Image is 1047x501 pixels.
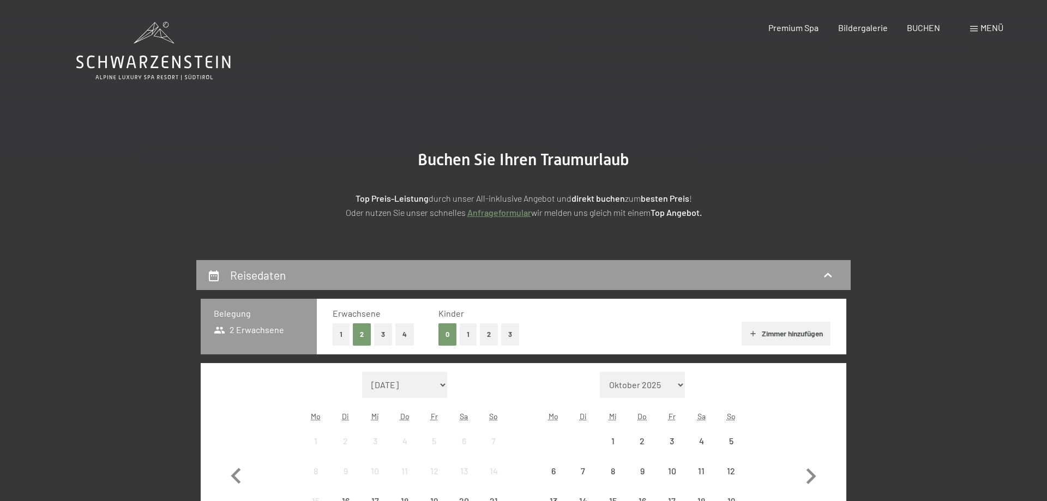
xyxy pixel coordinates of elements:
div: Wed Sep 10 2025 [360,456,390,486]
div: Tue Oct 07 2025 [568,456,598,486]
div: Fri Oct 03 2025 [657,426,687,456]
span: Menü [980,22,1003,33]
abbr: Freitag [431,412,438,421]
div: Wed Sep 03 2025 [360,426,390,456]
span: Buchen Sie Ihren Traumurlaub [418,150,629,169]
button: 2 [480,323,498,346]
div: 7 [480,437,507,464]
a: Premium Spa [768,22,819,33]
div: Anreise nicht möglich [687,426,716,456]
button: 4 [395,323,414,346]
div: Sun Oct 12 2025 [717,456,746,486]
div: Anreise nicht möglich [390,456,419,486]
button: 3 [501,323,519,346]
div: 8 [302,467,329,494]
button: 2 [353,323,371,346]
strong: direkt buchen [571,193,625,203]
abbr: Mittwoch [371,412,379,421]
div: 12 [420,467,448,494]
div: Anreise nicht möglich [657,426,687,456]
abbr: Dienstag [580,412,587,421]
strong: Top Preis-Leistung [356,193,429,203]
div: Thu Sep 04 2025 [390,426,419,456]
div: Thu Oct 09 2025 [628,456,657,486]
div: Anreise nicht möglich [598,456,627,486]
div: Anreise nicht möglich [539,456,568,486]
div: Mon Sep 01 2025 [301,426,330,456]
div: Fri Sep 12 2025 [419,456,449,486]
div: 8 [599,467,626,494]
div: 2 [332,437,359,464]
div: 12 [718,467,745,494]
div: Anreise nicht möglich [390,426,419,456]
div: Anreise nicht möglich [598,426,627,456]
abbr: Mittwoch [609,412,617,421]
p: durch unser All-inklusive Angebot und zum ! Oder nutzen Sie unser schnelles wir melden uns gleich... [251,191,796,219]
abbr: Donnerstag [637,412,647,421]
button: Zimmer hinzufügen [742,322,831,346]
div: Anreise nicht möglich [449,456,479,486]
a: Anfrageformular [467,207,531,218]
div: 6 [450,437,478,464]
abbr: Montag [311,412,321,421]
div: 1 [302,437,329,464]
div: Sun Sep 07 2025 [479,426,508,456]
div: 7 [569,467,597,494]
strong: besten Preis [641,193,689,203]
abbr: Samstag [460,412,468,421]
div: Anreise nicht möglich [628,426,657,456]
div: Sat Oct 04 2025 [687,426,716,456]
div: Anreise nicht möglich [449,426,479,456]
div: 1 [599,437,626,464]
div: 9 [332,467,359,494]
div: 9 [629,467,656,494]
div: Anreise nicht möglich [419,426,449,456]
div: 11 [391,467,418,494]
div: Wed Oct 08 2025 [598,456,627,486]
a: BUCHEN [907,22,940,33]
abbr: Samstag [697,412,706,421]
span: Erwachsene [333,308,381,318]
div: 10 [362,467,389,494]
div: Sun Sep 14 2025 [479,456,508,486]
div: Sat Oct 11 2025 [687,456,716,486]
div: Thu Oct 02 2025 [628,426,657,456]
div: Anreise nicht möglich [301,456,330,486]
abbr: Donnerstag [400,412,410,421]
h3: Belegung [214,307,304,319]
div: Fri Oct 10 2025 [657,456,687,486]
div: 3 [362,437,389,464]
div: 14 [480,467,507,494]
div: 13 [450,467,478,494]
button: 1 [460,323,477,346]
div: Anreise nicht möglich [330,426,360,456]
a: Bildergalerie [838,22,888,33]
div: 4 [688,437,715,464]
div: Anreise nicht möglich [360,426,390,456]
abbr: Montag [549,412,558,421]
div: Anreise nicht möglich [479,456,508,486]
div: 5 [420,437,448,464]
div: 2 [629,437,656,464]
strong: Top Angebot. [651,207,702,218]
div: Anreise nicht möglich [717,426,746,456]
div: Anreise nicht möglich [419,456,449,486]
div: 4 [391,437,418,464]
div: 11 [688,467,715,494]
abbr: Sonntag [727,412,736,421]
div: Sun Oct 05 2025 [717,426,746,456]
div: 3 [658,437,685,464]
abbr: Freitag [669,412,676,421]
div: Wed Oct 01 2025 [598,426,627,456]
div: Sat Sep 13 2025 [449,456,479,486]
div: Anreise nicht möglich [628,456,657,486]
div: Anreise nicht möglich [360,456,390,486]
div: Thu Sep 11 2025 [390,456,419,486]
div: Anreise nicht möglich [687,456,716,486]
div: Mon Oct 06 2025 [539,456,568,486]
div: Tue Sep 09 2025 [330,456,360,486]
div: Anreise nicht möglich [330,456,360,486]
button: 3 [374,323,392,346]
div: Tue Sep 02 2025 [330,426,360,456]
